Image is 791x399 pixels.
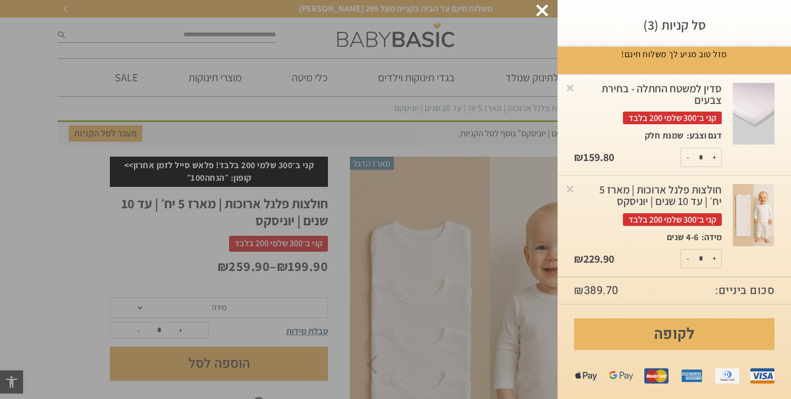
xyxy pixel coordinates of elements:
[733,184,774,246] img: חולצות פלנל ארוכות | מארז 5 יח׳ | עד 10 שנים | יוניסקס
[708,148,721,167] button: +
[645,130,684,142] p: שמנת חלק
[708,250,721,268] button: +
[574,252,614,266] bdi: 229.90
[681,250,695,268] button: -
[574,184,722,226] div: חולצות פלנל ארוכות | מארז 5 יח׳ | עד 10 שנים | יוניסקס
[574,150,614,164] bdi: 159.80
[679,364,704,388] img: amex.png
[4,4,139,92] button: zendesk chatHave questions? We're here to help!
[565,183,576,194] a: Remove this item
[690,148,712,167] input: כמות המוצר
[644,364,669,388] img: mastercard.png
[574,282,619,298] bdi: 389.70
[574,318,775,350] a: לקופה
[667,231,699,243] p: 4-6 שנים
[609,364,633,388] img: gpay.png
[750,364,775,388] img: visa.png
[565,82,576,93] a: Remove this item
[715,364,739,388] img: diners.png
[681,148,695,167] button: -
[574,184,722,231] a: חולצות פלנל ארוכות | מארז 5 יח׳ | עד 10 שנים | יוניסקסקני ב־300 שלמי 200 בלבד
[574,252,583,266] span: ₪
[684,130,722,142] dt: דגם וצבע:
[690,250,712,268] input: כמות המוצר
[621,48,727,60] p: מזל טוב מגיע לך משלוח חינם!
[574,282,584,298] span: ₪
[733,83,775,145] img: חולצות פלנל ארוכות | מארז 5 יח׳ | עד 10 שנים | יוניסקס
[715,283,775,298] strong: סכום ביניים:
[18,6,125,17] div: zendesk chat
[733,184,775,246] a: חולצות פלנל ארוכות | מארז 5 יח׳ | עד 10 שנים | יוניסקס
[10,17,79,88] td: Have questions? We're here to help!
[574,16,775,34] h3: סל קניות (3)
[623,112,722,124] span: קני ב־300 שלמי 200 בלבד
[574,83,722,130] a: סדין למשטח החתלה - בחירת צבעיםקני ב־300 שלמי 200 בלבד
[623,213,722,226] span: קני ב־300 שלמי 200 בלבד
[574,150,583,164] span: ₪
[574,83,722,125] div: סדין למשטח החתלה - בחירת צבעים
[699,231,722,243] dt: מידה:
[574,364,598,388] img: apple%20pay.png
